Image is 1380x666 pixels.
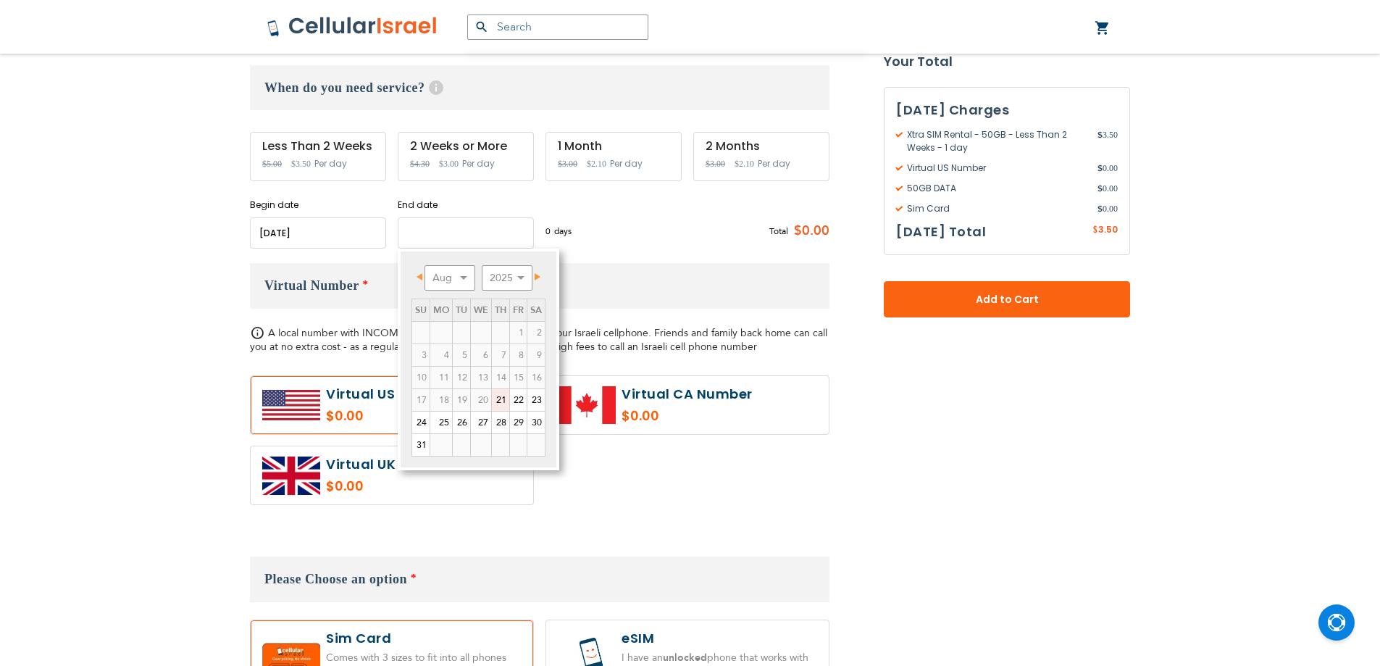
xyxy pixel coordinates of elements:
[314,157,347,170] span: Per day
[430,389,452,411] span: 18
[264,572,407,586] span: Please Choose an option
[471,412,491,433] a: 27
[429,80,443,95] span: Help
[264,278,359,293] span: Virtual Number
[1097,202,1118,215] span: 0.00
[535,273,540,280] span: Next
[884,51,1130,72] strong: Your Total
[587,159,606,169] span: $2.10
[610,157,643,170] span: Per day
[510,389,527,411] a: 22
[413,267,431,286] a: Prev
[896,182,1097,195] span: 50GB DATA
[1097,162,1103,175] span: $
[896,162,1097,175] span: Virtual US Number
[1098,223,1118,236] span: 3.50
[1097,202,1103,215] span: $
[462,157,495,170] span: Per day
[545,225,554,238] span: 0
[896,128,1097,154] span: Xtra SIM Rental - 50GB - Less Than 2 Weeks - 1 day
[558,140,669,153] div: 1 Month
[425,265,475,291] select: Select month
[417,273,422,280] span: Prev
[896,221,986,243] h3: [DATE] Total
[896,202,1097,215] span: Sim Card
[482,265,532,291] select: Select year
[735,159,754,169] span: $2.10
[410,159,430,169] span: $4.30
[932,292,1082,307] span: Add to Cart
[453,412,470,433] a: 26
[250,326,827,354] span: A local number with INCOMING calls and sms, that comes to your Israeli cellphone. Friends and fam...
[412,434,430,456] a: 31
[430,389,453,412] td: minimum 5 days rental Or minimum 4 months on Long term plans
[1092,224,1098,237] span: $
[398,199,534,212] label: End date
[527,389,545,411] a: 23
[412,389,430,411] span: 17
[1097,182,1118,195] span: 0.00
[1097,162,1118,175] span: 0.00
[884,281,1130,317] button: Add to Cart
[467,14,648,40] input: Search
[471,389,492,412] td: minimum 5 days rental Or minimum 4 months on Long term plans
[527,412,545,433] a: 30
[492,412,509,433] a: 28
[471,389,491,411] span: 20
[526,267,544,286] a: Next
[398,217,534,249] input: MM/DD/YYYY
[510,412,527,433] a: 29
[896,99,1118,121] h3: [DATE] Charges
[706,159,725,169] span: $3.00
[430,412,452,433] a: 25
[250,65,829,110] h3: When do you need service?
[291,159,311,169] span: $3.50
[758,157,790,170] span: Per day
[412,389,430,412] td: minimum 5 days rental Or minimum 4 months on Long term plans
[250,217,386,249] input: MM/DD/YYYY
[412,412,430,433] a: 24
[788,220,829,242] span: $0.00
[267,16,438,38] img: Cellular Israel Logo
[1097,182,1103,195] span: $
[453,389,470,411] span: 19
[439,159,459,169] span: $3.00
[492,389,509,411] a: 21
[262,140,374,153] div: Less Than 2 Weeks
[706,140,817,153] div: 2 Months
[1097,128,1103,141] span: $
[262,159,282,169] span: $5.00
[250,199,386,212] label: Begin date
[1097,128,1118,154] span: 3.50
[410,140,522,153] div: 2 Weeks or More
[554,225,572,238] span: days
[558,159,577,169] span: $3.00
[453,389,471,412] td: minimum 5 days rental Or minimum 4 months on Long term plans
[769,225,788,238] span: Total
